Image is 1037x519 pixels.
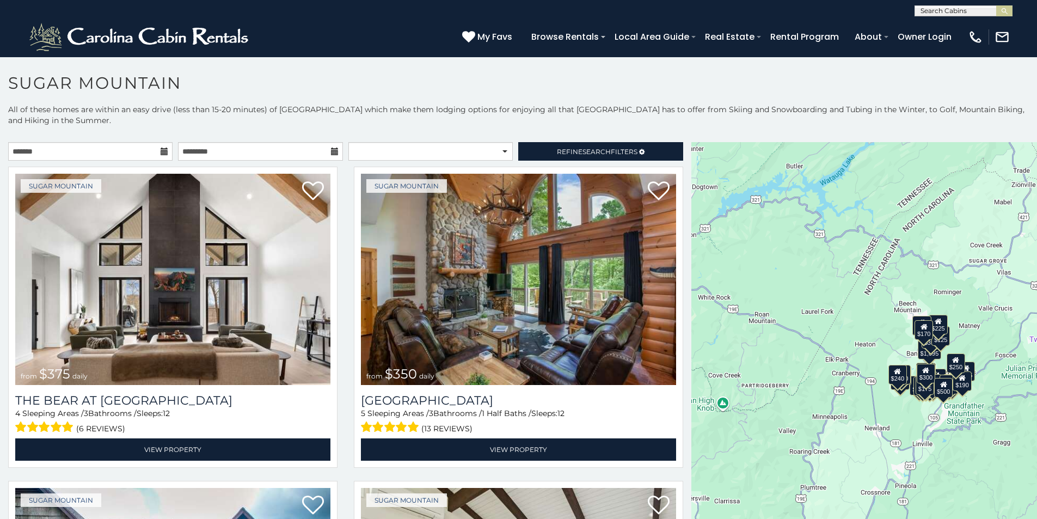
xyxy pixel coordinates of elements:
a: About [849,27,887,46]
span: (6 reviews) [76,422,125,436]
img: phone-regular-white.png [968,29,983,45]
a: View Property [15,438,330,461]
span: 3 [84,408,88,418]
div: $125 [931,326,950,346]
img: White-1-2.png [27,21,253,53]
a: Add to favorites [648,494,670,517]
a: Browse Rentals [526,27,604,46]
a: Add to favorites [648,180,670,203]
div: $170 [915,320,933,340]
a: My Favs [462,30,515,44]
a: The Bear At Sugar Mountain from $375 daily [15,174,330,385]
span: 5 [361,408,365,418]
div: $240 [913,316,931,335]
a: Sugar Mountain [21,493,101,507]
span: 12 [163,408,170,418]
div: $240 [888,365,907,384]
span: 4 [15,408,20,418]
span: (13 reviews) [421,422,473,436]
div: $200 [928,369,946,388]
a: Grouse Moor Lodge from $350 daily [361,174,676,385]
a: RefineSearchFilters [518,142,683,161]
div: Sleeping Areas / Bathrooms / Sleeps: [361,408,676,436]
div: $1,095 [918,340,942,359]
h3: The Bear At Sugar Mountain [15,393,330,408]
a: View Property [361,438,676,461]
a: Sugar Mountain [21,179,101,193]
a: Sugar Mountain [366,179,447,193]
span: 3 [429,408,433,418]
a: Add to favorites [302,494,324,517]
a: Sugar Mountain [366,493,447,507]
div: $155 [956,362,975,381]
a: The Bear At [GEOGRAPHIC_DATA] [15,393,330,408]
span: 12 [557,408,564,418]
span: daily [72,372,88,380]
span: from [366,372,383,380]
a: Real Estate [699,27,760,46]
a: Owner Login [892,27,957,46]
span: from [21,372,37,380]
span: $375 [39,366,70,382]
img: mail-regular-white.png [995,29,1010,45]
div: $225 [929,315,948,334]
span: 1 Half Baths / [482,408,531,418]
img: The Bear At Sugar Mountain [15,174,330,385]
span: daily [419,372,434,380]
img: Grouse Moor Lodge [361,174,676,385]
div: $175 [916,375,934,395]
div: $300 [917,364,935,383]
div: $190 [953,371,972,391]
h3: Grouse Moor Lodge [361,393,676,408]
div: $250 [947,353,965,373]
div: $195 [940,375,958,394]
a: [GEOGRAPHIC_DATA] [361,393,676,408]
a: Local Area Guide [609,27,695,46]
span: $350 [385,366,417,382]
span: Refine Filters [557,148,637,156]
div: Sleeping Areas / Bathrooms / Sleeps: [15,408,330,436]
div: $155 [914,376,932,396]
span: Search [582,148,611,156]
span: My Favs [477,30,512,44]
div: $190 [916,363,935,382]
div: $500 [934,378,953,398]
a: Add to favorites [302,180,324,203]
a: Rental Program [765,27,844,46]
